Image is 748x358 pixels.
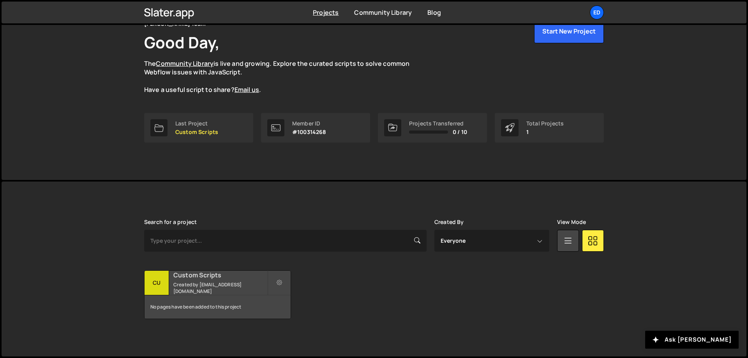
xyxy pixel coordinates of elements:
button: Ask [PERSON_NAME] [645,331,739,349]
label: Search for a project [144,219,197,225]
div: Total Projects [526,120,564,127]
label: Created By [434,219,464,225]
div: Projects Transferred [409,120,467,127]
div: No pages have been added to this project [145,295,291,319]
input: Type your project... [144,230,427,252]
a: Last Project Custom Scripts [144,113,253,143]
h2: Custom Scripts [173,271,267,279]
a: Ed [590,5,604,19]
h1: Good Day, [144,32,220,53]
a: Projects [313,8,339,17]
label: View Mode [557,219,586,225]
a: Email us [235,85,259,94]
div: Member ID [292,120,326,127]
a: Community Library [354,8,412,17]
div: Last Project [175,120,218,127]
a: Cu Custom Scripts Created by [EMAIL_ADDRESS][DOMAIN_NAME] No pages have been added to this project [144,270,291,319]
p: 1 [526,129,564,135]
div: Cu [145,271,169,295]
a: Community Library [156,59,213,68]
button: Start New Project [534,19,604,43]
span: 0 / 10 [453,129,467,135]
small: Created by [EMAIL_ADDRESS][DOMAIN_NAME] [173,281,267,295]
p: Custom Scripts [175,129,218,135]
p: #100314268 [292,129,326,135]
p: The is live and growing. Explore the curated scripts to solve common Webflow issues with JavaScri... [144,59,425,94]
a: Blog [427,8,441,17]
